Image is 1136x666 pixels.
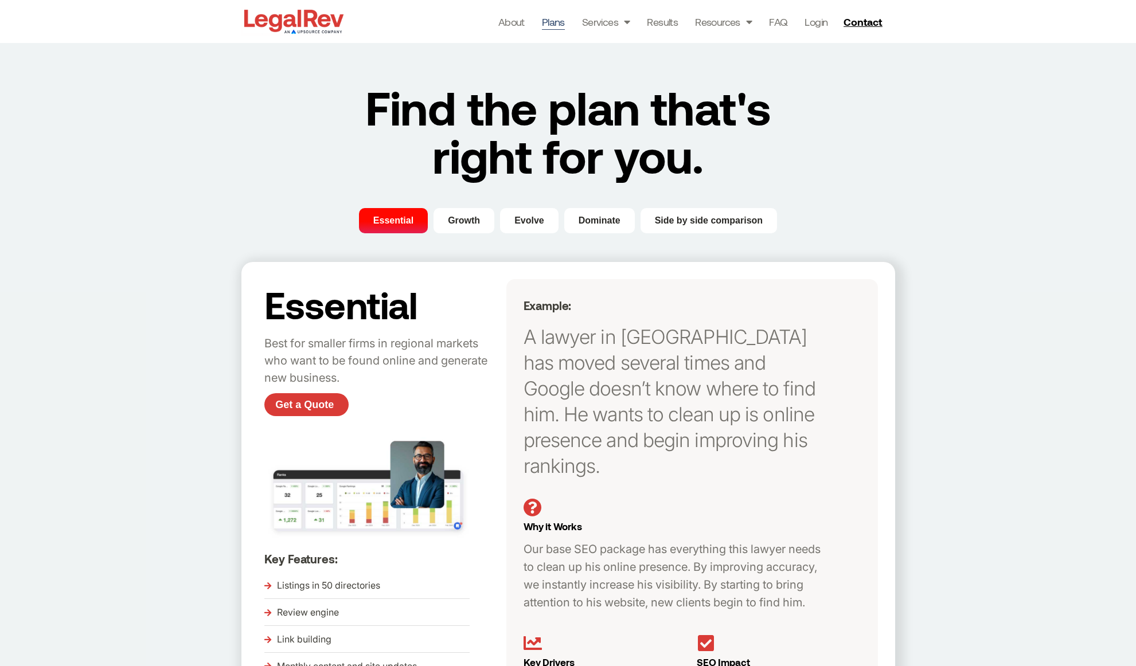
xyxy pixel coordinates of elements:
[514,214,544,228] span: Evolve
[647,14,678,30] a: Results
[264,393,349,416] a: Get a Quote
[339,83,797,179] h2: Find the plan that's right for you.
[769,14,787,30] a: FAQ
[274,631,331,648] span: Link building
[448,214,480,228] span: Growth
[498,14,828,30] nav: Menu
[582,14,630,30] a: Services
[695,14,752,30] a: Resources
[524,299,826,312] h5: Example:
[524,520,582,532] span: Why it Works
[524,324,826,479] p: A lawyer in [GEOGRAPHIC_DATA] has moved several times and Google doesn’t know where to find him. ...
[542,14,565,30] a: Plans
[274,604,339,621] span: Review engine
[274,577,380,594] span: Listings in 50 directories
[805,14,827,30] a: Login
[264,552,501,566] h5: Key Features:
[275,399,334,410] span: Get a Quote
[264,335,501,387] p: Best for smaller firms in regional markets who want to be found online and generate new business.
[655,214,763,228] span: Side by side comparison
[524,540,833,612] p: Our base SEO package has everything this lawyer needs to clean up his online presence. By improvi...
[579,214,620,228] span: Dominate
[498,14,525,30] a: About
[839,13,889,31] a: Contact
[373,214,413,228] span: Essential
[844,17,882,27] span: Contact
[264,285,501,324] h2: Essential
